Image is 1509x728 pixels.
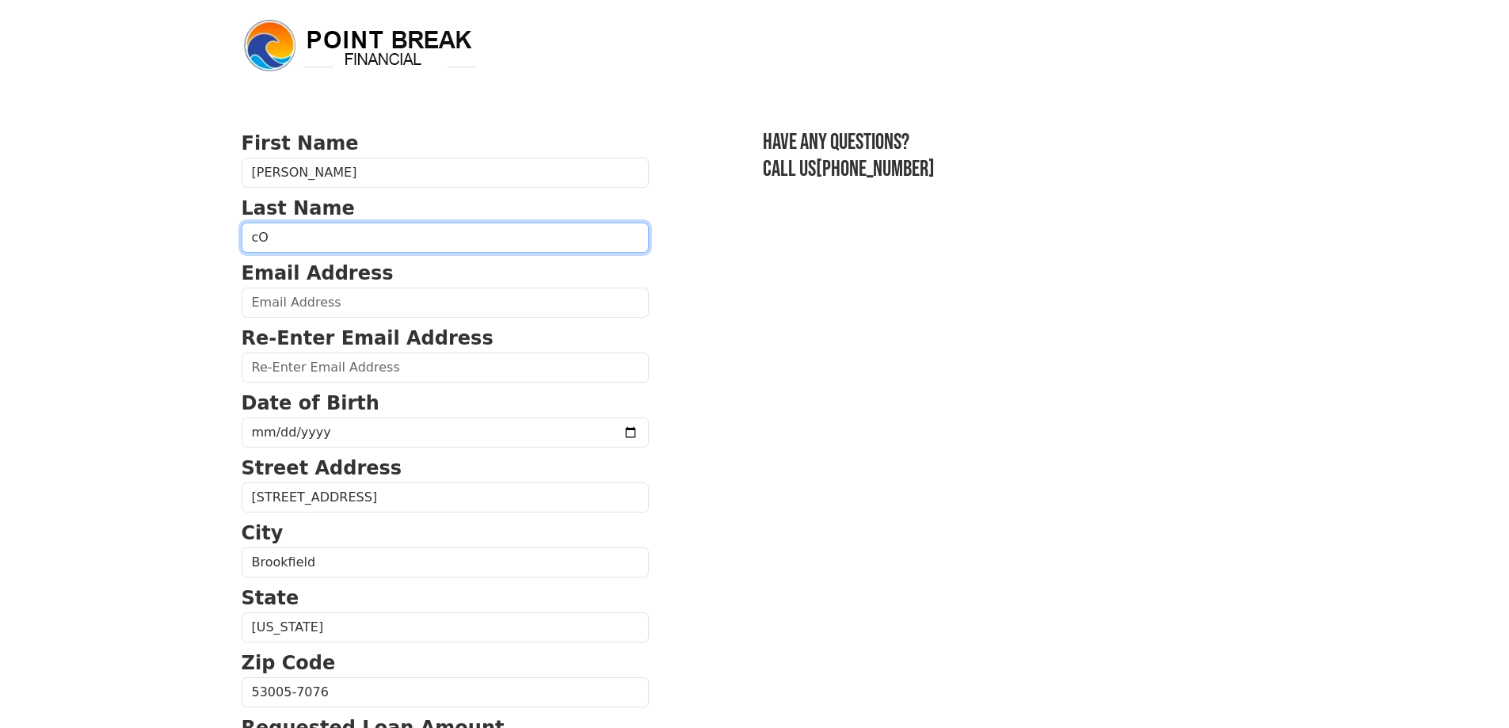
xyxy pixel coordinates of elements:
[242,652,336,674] strong: Zip Code
[242,327,493,349] strong: Re-Enter Email Address
[242,353,649,383] input: Re-Enter Email Address
[242,288,649,318] input: Email Address
[242,132,359,154] strong: First Name
[763,129,1268,156] h3: Have any questions?
[242,158,649,188] input: First Name
[242,457,402,479] strong: Street Address
[242,262,394,284] strong: Email Address
[242,392,379,414] strong: Date of Birth
[242,547,649,577] input: City
[763,156,1268,183] h3: Call us
[816,156,935,182] a: [PHONE_NUMBER]
[242,197,355,219] strong: Last Name
[242,677,649,707] input: Zip Code
[242,587,299,609] strong: State
[242,482,649,513] input: Street Address
[242,223,649,253] input: Last Name
[242,17,479,74] img: logo.png
[242,522,284,544] strong: City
